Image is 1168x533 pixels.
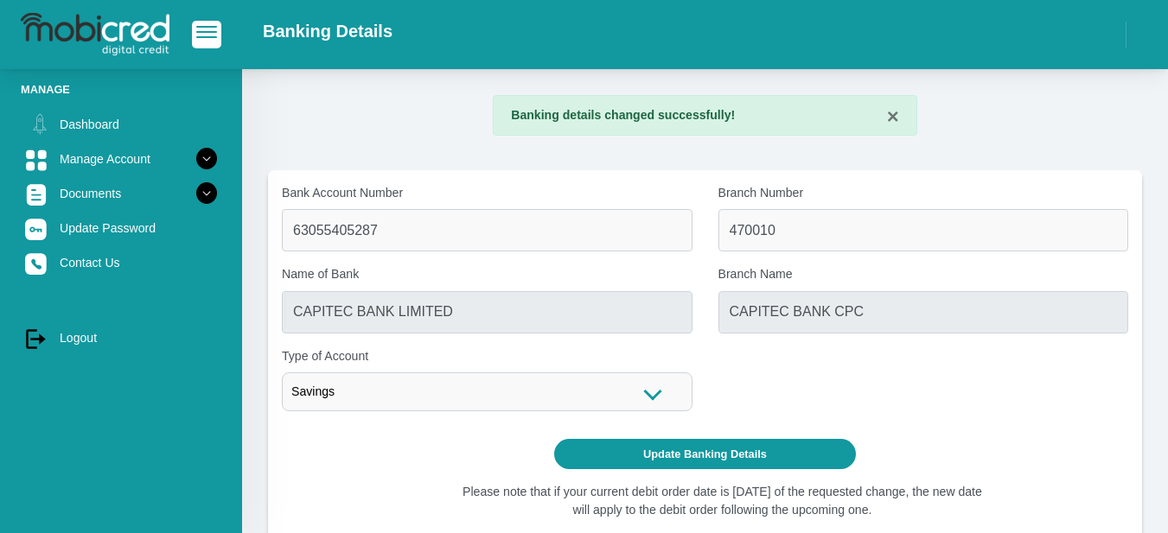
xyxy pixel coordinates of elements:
button: Update Banking Details [554,439,856,469]
strong: Banking details changed successfully! [511,108,735,122]
input: Name of Bank [282,291,693,333]
a: Manage Account [21,143,221,175]
label: Name of Bank [282,265,693,283]
img: logo-mobicred.svg [21,13,169,56]
label: Type of Account [282,347,693,365]
label: Branch Name [718,265,1129,283]
a: Logout [21,321,221,354]
a: Dashboard [21,108,221,141]
input: Branch Name [718,291,1129,333]
div: Savings [282,372,693,411]
a: Contact Us [21,246,221,279]
label: Bank Account Number [282,184,693,202]
h2: Banking Details [263,21,393,41]
input: Bank Account Number [282,209,693,251]
li: Please note that if your current debit order date is [DATE] of the requested change, the new date... [462,483,983,519]
button: × [887,106,899,127]
a: Update Password [21,212,221,244]
li: Manage [21,81,221,98]
label: Branch Number [718,184,1129,202]
a: Documents [21,177,221,210]
input: Branch Number [718,209,1129,251]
